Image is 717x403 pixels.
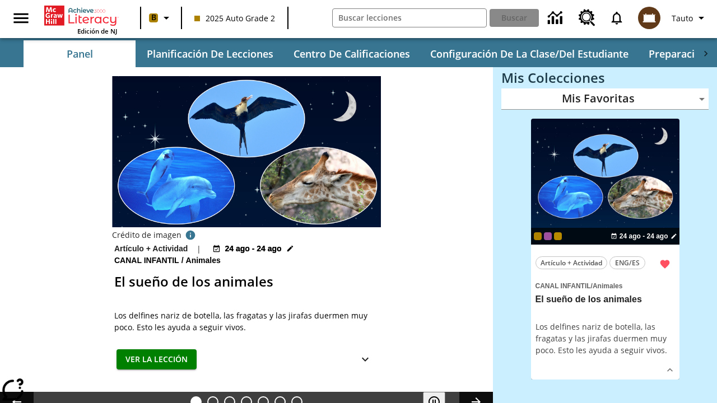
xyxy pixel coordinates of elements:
[194,12,275,24] span: 2025 Auto Grade 2
[138,40,282,67] button: Planificación de lecciones
[572,3,602,33] a: Centro de recursos, Se abrirá en una pestaña nueva.
[114,271,379,292] h2: El sueño de los animales
[333,9,487,27] input: Buscar campo
[4,2,38,35] button: Abrir el menú lateral
[24,40,136,67] button: Panel
[620,231,668,241] span: 24 ago - 24 ago
[631,3,667,32] button: Escoja un nuevo avatar
[145,8,178,28] button: Boost El color de la clase es anaranjado claro. Cambiar el color de la clase.
[225,243,282,255] span: 24 ago - 24 ago
[536,279,675,292] span: Tema: Canal Infantil/Animales
[112,229,181,241] p: Crédito de imagen
[285,40,419,67] button: Centro de calificaciones
[602,3,631,32] a: Notificaciones
[534,232,542,240] div: Clase actual
[77,27,117,35] span: Edición de NJ
[662,362,678,378] button: Ver más
[591,282,593,290] span: /
[112,76,381,227] img: Fotos de una fragata, dos delfines nariz de botella y una jirafa sobre un fondo de noche estrellada
[181,256,184,265] span: /
[114,310,379,333] div: Los delfines nariz de botella, las fragatas y las jirafas duermen muy poco. Esto les ayuda a segu...
[541,3,572,34] a: Centro de información
[655,254,675,274] button: Remover de Favoritas
[536,294,675,306] h3: El sueño de los animales
[531,119,679,380] div: lesson details
[536,282,591,290] span: Canal Infantil
[354,349,376,370] button: Ver más
[695,40,717,67] div: Pestañas siguientes
[44,4,117,27] a: Portada
[615,257,640,269] span: ENG/ES
[186,255,223,267] span: Animales
[501,70,709,86] h3: Mis Colecciones
[667,8,713,28] button: Perfil/Configuración
[114,255,181,267] span: Canal Infantil
[114,243,188,255] p: Artículo + Actividad
[421,40,637,67] button: Configuración de la clase/del estudiante
[638,7,660,29] img: avatar image
[181,227,199,243] button: Crédito de imagen: Logorilla/Getty Images (fondo); slowmotiongli/iStock/Getty Images Plus (delfin...
[536,321,675,356] div: Los delfines nariz de botella, las fragatas y las jirafas duermen muy poco. Esto les ayuda a segu...
[608,231,679,241] button: 24 ago - 24 ago Elegir fechas
[22,40,695,67] div: Subbarra de navegación
[609,256,645,269] button: ENG/ES
[554,232,562,240] div: New 2025 class
[544,232,552,240] div: OL 2025 Auto Grade 3
[117,349,197,370] button: Ver la lección
[536,256,607,269] button: Artículo + Actividad
[44,3,117,35] div: Portada
[210,243,296,255] button: 24 ago - 24 ago Elegir fechas
[672,12,693,24] span: Tauto
[541,257,602,269] span: Artículo + Actividad
[197,243,201,255] span: |
[501,88,709,110] div: Mis Favoritas
[151,11,156,25] span: B
[593,282,622,290] span: Animales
